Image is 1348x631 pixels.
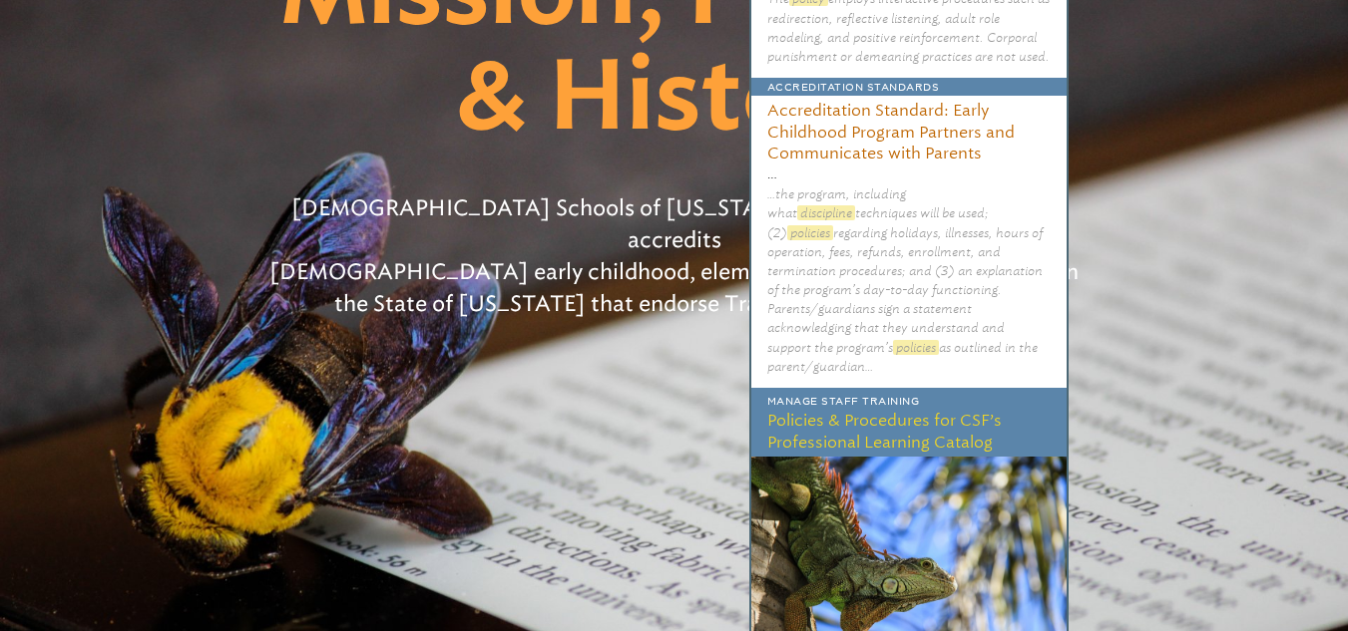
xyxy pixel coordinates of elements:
mark: policies [787,225,833,240]
a: Accreditation Standard: Early Childhood Program Partners and Communicates with Parents [767,96,1051,163]
h3: Policies & Procedures for CSF’s Professional Learning Catalog [751,410,1067,457]
mark: policies [893,340,939,355]
p: …the program, including what techniques will be used; (2) regarding holidays, illnesses, hours of... [767,184,1051,376]
p: [DEMOGRAPHIC_DATA] Schools of [US_STATE] supports, encourages and accredits [DEMOGRAPHIC_DATA] ea... [239,184,1110,328]
p: Accreditation Standards [751,78,1067,96]
mark: discipline [797,205,855,220]
p: … [767,164,1051,184]
p: Manage Staff Training [751,388,1067,410]
h3: Accreditation Standard: Early Childhood Program Partners and Communicates with Parents [751,96,1067,163]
